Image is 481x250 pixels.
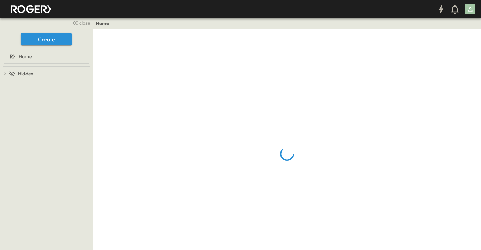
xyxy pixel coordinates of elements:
span: Home [19,53,32,60]
a: Home [1,52,90,61]
nav: breadcrumbs [96,20,113,27]
a: Home [96,20,109,27]
span: close [79,20,90,27]
span: Hidden [18,70,33,77]
button: close [69,18,91,28]
button: Create [21,33,72,45]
